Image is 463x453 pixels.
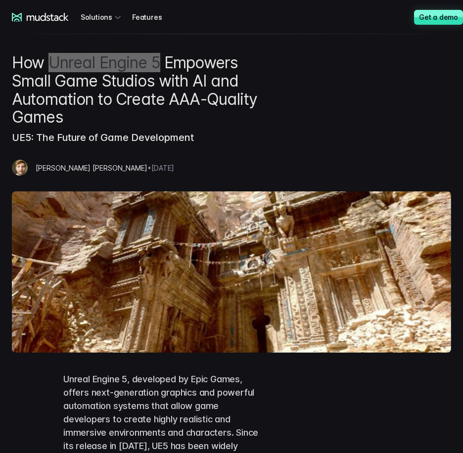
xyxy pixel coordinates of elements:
[12,127,266,144] h3: UE5: The Future of Game Development
[81,8,124,26] div: Solutions
[12,54,266,127] h1: How Unreal Engine 5 Empowers Small Game Studios with AI and Automation to Create AAA-Quality Games
[414,10,463,25] a: Get a demo
[36,164,147,172] span: [PERSON_NAME] [PERSON_NAME]
[12,13,69,22] a: mudstack logo
[132,8,174,26] a: Features
[12,160,28,176] img: Mazze Whiteley
[147,164,174,172] span: • [DATE]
